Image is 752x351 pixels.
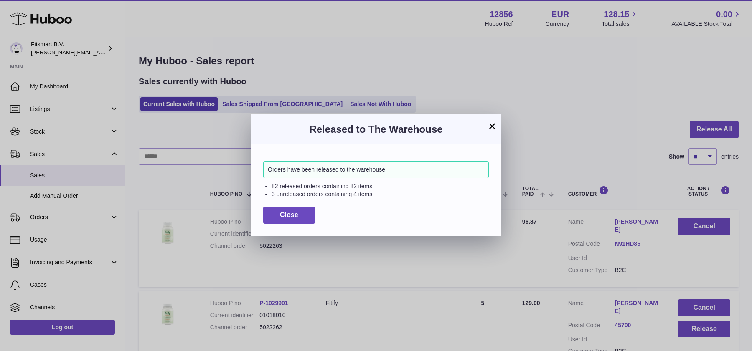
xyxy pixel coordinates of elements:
button: × [487,121,497,131]
div: Orders have been released to the warehouse. [263,161,489,178]
button: Close [263,207,315,224]
h3: Released to The Warehouse [263,123,489,136]
li: 82 released orders containing 82 items [272,182,489,190]
span: Close [280,211,298,218]
li: 3 unreleased orders containing 4 items [272,190,489,198]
